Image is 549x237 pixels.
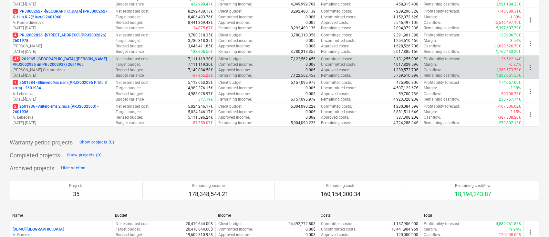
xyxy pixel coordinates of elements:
p: 5,004,090.22€ [291,120,316,126]
p: Budget variance : [116,120,145,126]
p: Cashflow : [424,115,441,120]
p: 4,049,999.76€ [291,2,316,7]
p: 19.94% [508,227,521,232]
p: 4,923,328.23€ [393,97,418,102]
p: Approved income : [218,91,250,97]
p: -1,389,573.70€ [495,67,521,73]
p: Remaining income : [218,2,252,7]
p: Committed costs : [321,33,352,38]
div: Income [218,213,316,218]
p: 7,149,084.58€ [188,67,213,73]
iframe: Chat Widget [517,206,549,237]
p: Profitability forecast : [424,221,460,227]
p: 0.00€ [306,15,316,20]
p: Approved income : [218,67,250,73]
p: 7,122,562.45€ [291,73,316,78]
p: Client budget : [218,104,243,109]
p: Budget variance : [116,25,145,31]
span: more_vert [526,40,534,47]
p: -34,875.67€ [192,25,213,31]
p: 387,308.20€ [396,115,418,120]
p: 178,348,544.21 [189,190,228,198]
p: Remaining cashflow [455,183,491,189]
p: -37,965.28€ [192,73,213,78]
p: PRJ0002627 - [GEOGRAPHIC_DATA] (PRJ0002627, K-1 un K-2(2.kārta) 2601960 [13,9,110,20]
p: Budget variance : [116,49,145,54]
p: Margin : [424,109,437,115]
p: -387,308.20€ [498,115,521,120]
p: Target budget : [116,38,141,44]
div: 5PRJ0002627 -[GEOGRAPHIC_DATA] (PRJ0002627, K-1 un K-2(2.kārta) 2601960A. Kamerdinerovs[DATE]-[DATE] [13,9,110,31]
p: Approved income : [218,44,250,49]
p: Approved costs : [321,67,349,73]
p: 1,389,573.70€ [393,67,418,73]
p: -87,350.07€ [192,120,213,126]
p: Committed income : [218,62,253,67]
p: 0.00€ [306,115,316,120]
p: Cashflow : [424,67,441,73]
p: 5,397,607.79€ [496,25,521,31]
p: Budget variance : [116,97,145,102]
p: [PERSON_NAME] Grāmatnieks [13,67,110,73]
p: Target budget : [116,227,141,232]
p: Net estimated cost : [116,221,150,227]
div: Show projects (0) [67,152,102,159]
p: Client budget : [218,9,243,14]
p: -1.80% [509,15,521,20]
span: 2 [13,104,18,109]
p: Margin : [424,62,437,67]
p: 4,882,961.85$ [496,221,521,227]
p: 2,391,901.39€ [393,33,418,38]
p: 3.38% [510,85,521,91]
p: 7,289,296.82€ [393,9,418,14]
span: 45 [13,56,20,62]
p: 1,167,906.00$ [393,221,418,227]
p: Approved costs : [321,20,349,25]
p: 1,254,510.46€ [393,38,418,44]
span: more_vert [526,64,534,71]
p: 1,230,084.59€ [393,104,418,109]
p: 59,700.73€ [399,91,418,97]
p: 5,004,090.22€ [291,104,316,109]
p: 18,441,904.95$ [391,227,418,232]
p: 3,131,255.00€ [393,56,418,62]
p: 4,724,288.04€ [393,120,418,126]
p: Profitability forecast : [424,56,460,62]
p: [DEMO] [GEOGRAPHIC_DATA] [13,227,64,232]
p: 4,507,122.67€ [393,85,418,91]
p: Margin : [424,227,437,232]
p: Cashflow : [424,20,441,25]
p: Approved income : [218,20,250,25]
p: -2.15% [509,109,521,115]
p: 233,767.74€ [499,97,521,102]
p: -107,506.02€ [498,104,521,109]
p: Budget variance : [116,2,145,7]
p: Warranty period projects [10,139,73,146]
p: Approved costs : [321,115,349,120]
p: Remaining costs : [321,97,351,102]
p: 7,122,562.45€ [291,56,316,62]
p: A. Lebedevs [13,115,110,120]
p: Cashflow : [424,91,441,97]
p: Remaining costs : [321,120,351,126]
p: Budget variance : [116,73,145,78]
p: Revised budget : [116,67,143,73]
p: Archived projects [10,164,54,172]
p: [DATE] - [DATE] [13,25,110,31]
p: Profitability forecast : [424,80,460,85]
p: 1,152,072.62€ [393,15,418,20]
p: Committed costs : [321,56,352,62]
div: Name [12,213,110,218]
p: Margin : [424,15,437,20]
p: Approved income : [218,115,250,120]
p: 0.00€ [306,91,316,97]
p: Approved costs : [321,44,349,49]
p: 2601936 - Valterciems 2.māja (PRJ2002500) - 2601936 [13,104,110,115]
p: 4,017,829.59€ [393,62,418,67]
p: 2,894,872.33€ [393,25,418,31]
p: Uncommitted costs : [321,109,356,115]
div: Show projects (0) [79,139,114,146]
p: Net estimated cost : [116,33,150,38]
p: 412,998.47€ [191,2,213,7]
span: 4 [13,33,18,38]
